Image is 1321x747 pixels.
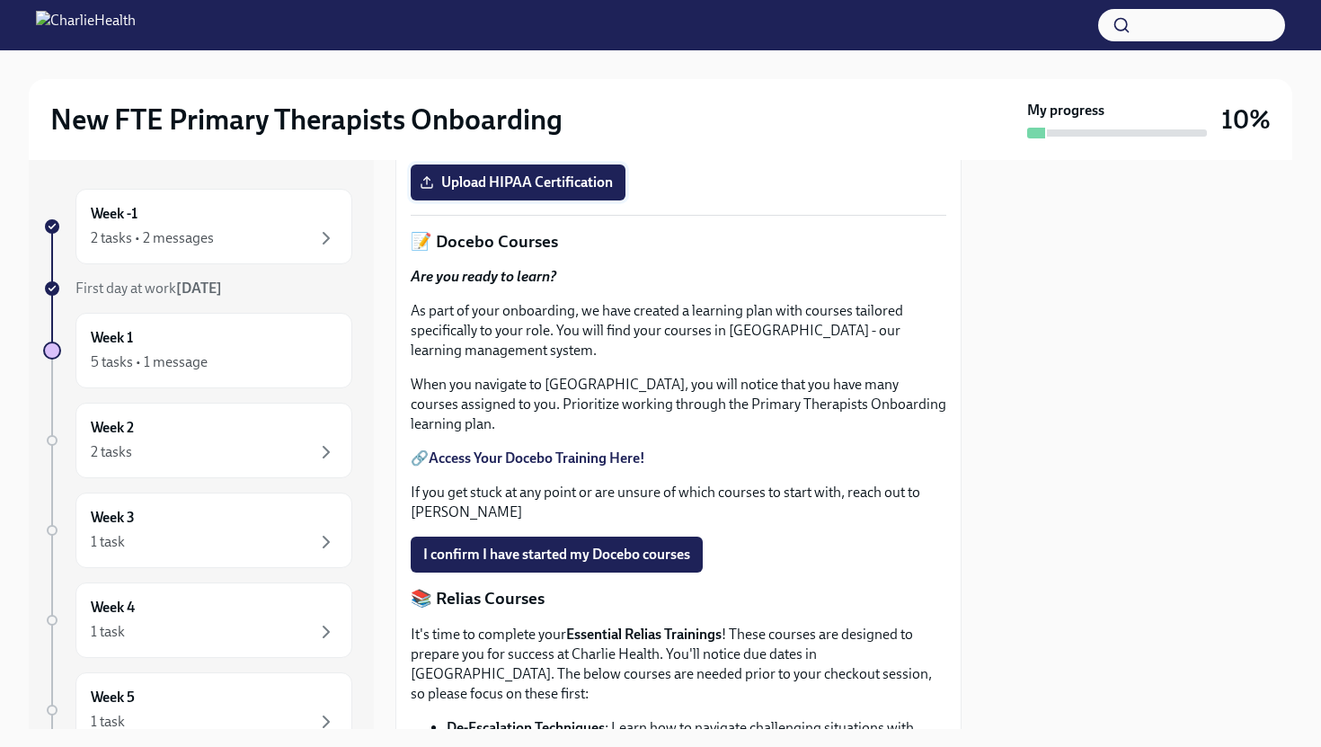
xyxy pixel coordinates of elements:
[566,626,722,643] strong: Essential Relias Trainings
[411,165,625,200] label: Upload HIPAA Certification
[43,313,352,388] a: Week 15 tasks • 1 message
[91,712,125,732] div: 1 task
[91,204,137,224] h6: Week -1
[411,301,946,360] p: As part of your onboarding, we have created a learning plan with courses tailored specifically to...
[75,280,222,297] span: First day at work
[91,228,214,248] div: 2 tasks • 2 messages
[176,280,222,297] strong: [DATE]
[43,493,352,568] a: Week 31 task
[91,418,134,438] h6: Week 2
[423,173,613,191] span: Upload HIPAA Certification
[43,279,352,298] a: First day at work[DATE]
[411,268,556,285] strong: Are you ready to learn?
[447,719,605,736] strong: De-Escalation Techniques
[411,587,946,610] p: 📚 Relias Courses
[91,328,133,348] h6: Week 1
[43,403,352,478] a: Week 22 tasks
[91,508,135,528] h6: Week 3
[91,442,132,462] div: 2 tasks
[91,688,135,707] h6: Week 5
[411,537,703,573] button: I confirm I have started my Docebo courses
[50,102,563,138] h2: New FTE Primary Therapists Onboarding
[1027,101,1104,120] strong: My progress
[411,625,946,704] p: It's time to complete your ! These courses are designed to prepare you for success at Charlie Hea...
[43,582,352,658] a: Week 41 task
[91,532,125,552] div: 1 task
[1221,103,1271,136] h3: 10%
[423,546,690,564] span: I confirm I have started my Docebo courses
[91,598,135,618] h6: Week 4
[411,375,946,434] p: When you navigate to [GEOGRAPHIC_DATA], you will notice that you have many courses assigned to yo...
[91,622,125,642] div: 1 task
[411,449,946,468] p: 🔗
[411,230,946,253] p: 📝 Docebo Courses
[429,449,645,467] a: Access Your Docebo Training Here!
[411,483,946,522] p: If you get stuck at any point or are unsure of which courses to start with, reach out to [PERSON_...
[36,11,136,40] img: CharlieHealth
[43,189,352,264] a: Week -12 tasks • 2 messages
[91,352,208,372] div: 5 tasks • 1 message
